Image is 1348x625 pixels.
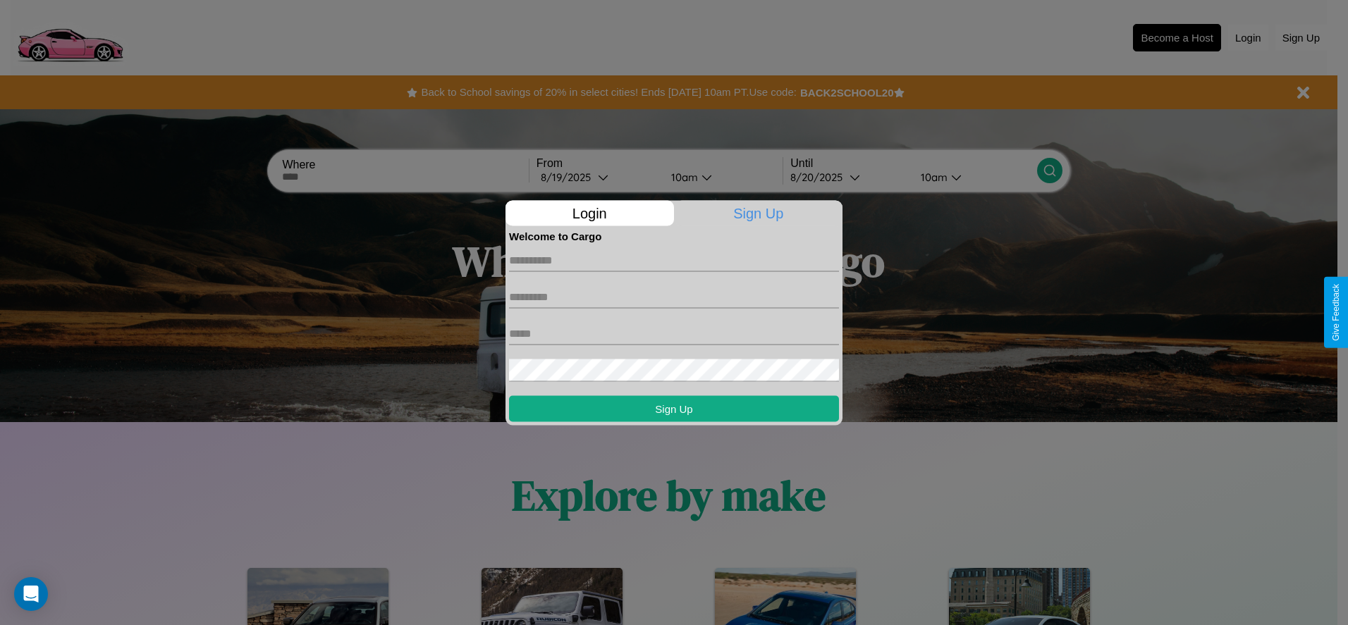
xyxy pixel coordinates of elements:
[509,230,839,242] h4: Welcome to Cargo
[1331,284,1341,341] div: Give Feedback
[14,577,48,611] div: Open Intercom Messenger
[675,200,843,225] p: Sign Up
[505,200,674,225] p: Login
[509,395,839,421] button: Sign Up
